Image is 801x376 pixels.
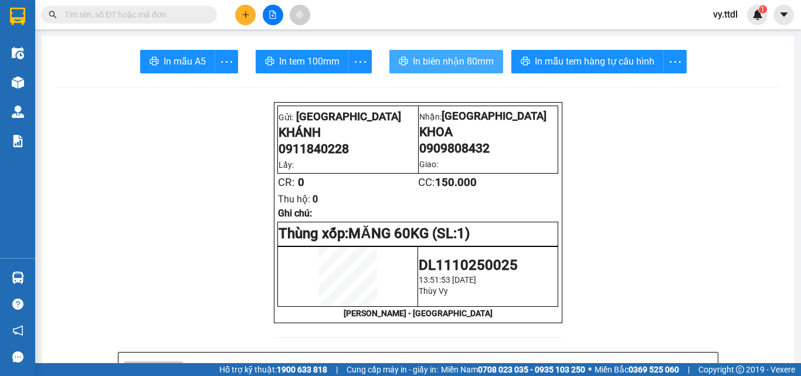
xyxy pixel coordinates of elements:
span: Thùng xốp: [279,225,348,242]
span: [GEOGRAPHIC_DATA] [442,110,547,123]
button: more [215,50,238,73]
sup: 1 [759,5,767,13]
span: KHÁNH [279,125,321,140]
button: caret-down [773,5,794,25]
span: Miền Bắc [595,363,679,376]
button: plus [235,5,256,25]
span: Thùy Vy [419,286,448,296]
span: vy.ttdl [704,7,747,22]
button: more [663,50,687,73]
div: KHOA [137,36,256,50]
span: 0911840228 [279,141,349,156]
button: more [348,50,372,73]
button: printerIn mẫu A5 [140,50,215,73]
img: warehouse-icon [12,106,24,118]
span: | [336,363,338,376]
span: 1) [457,225,470,242]
strong: 1900 633 818 [277,365,327,374]
span: Thu hộ: [278,194,310,205]
span: CR: [278,176,295,189]
span: In mẫu tem hàng tự cấu hình [535,54,654,69]
span: MĂNG 60KG (SL: [348,225,469,242]
strong: [PERSON_NAME] - [GEOGRAPHIC_DATA] [344,309,493,318]
span: 0909808432 [419,141,490,155]
div: KHÁNH [10,36,129,50]
span: Cung cấp máy in - giấy in: [347,363,438,376]
span: notification [12,325,23,336]
span: In tem 100mm [279,54,340,69]
span: [GEOGRAPHIC_DATA] [296,110,401,123]
span: KHOA [419,124,453,139]
p: Nhận: [419,110,558,123]
span: | [688,363,690,376]
span: CC: [418,176,477,189]
span: aim [296,11,304,19]
img: warehouse-icon [12,272,24,284]
span: 0 [313,194,318,205]
span: Hỗ trợ kỹ thuật: [219,363,327,376]
button: printerIn tem 100mm [256,50,349,73]
span: In biên nhận 80mm [413,54,494,69]
span: printer [265,56,274,67]
button: printerIn mẫu tem hàng tự cấu hình [511,50,664,73]
img: icon-new-feature [752,9,763,20]
span: copyright [736,365,744,374]
span: printer [150,56,159,67]
span: message [12,351,23,363]
span: DL1110250025 [419,257,518,273]
div: 0909808432 [137,50,256,67]
span: Lấy: [279,160,294,170]
span: Nhận: [137,10,165,22]
span: Ghi chú: [278,208,312,219]
img: warehouse-icon [12,47,24,59]
span: Giao: [419,160,438,169]
span: Gửi: [10,10,28,22]
div: 150.000 [135,74,257,90]
span: more [664,55,686,69]
span: question-circle [12,299,23,310]
strong: 0708 023 035 - 0935 103 250 [478,365,585,374]
span: more [349,55,371,69]
span: In mẫu A5 [164,54,206,69]
img: logo-vxr [10,8,25,25]
span: 150.000 [435,176,477,189]
span: CC : [135,77,152,89]
span: printer [399,56,408,67]
span: 13:51:53 [DATE] [419,275,476,284]
div: [GEOGRAPHIC_DATA] [137,10,256,36]
div: [GEOGRAPHIC_DATA] [10,10,129,36]
button: printerIn biên nhận 80mm [389,50,503,73]
span: plus [242,11,250,19]
span: printer [521,56,530,67]
span: search [49,11,57,19]
input: Tìm tên, số ĐT hoặc mã đơn [65,8,203,21]
strong: 0369 525 060 [629,365,679,374]
p: Gửi: [279,109,417,123]
span: Miền Nam [441,363,585,376]
div: 0911840228 [10,50,129,67]
img: warehouse-icon [12,76,24,89]
span: 0 [298,176,304,189]
img: solution-icon [12,135,24,147]
span: caret-down [779,9,789,20]
span: 1 [761,5,765,13]
span: file-add [269,11,277,19]
span: ⚪️ [588,367,592,372]
span: more [215,55,237,69]
button: file-add [263,5,283,25]
button: aim [290,5,310,25]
